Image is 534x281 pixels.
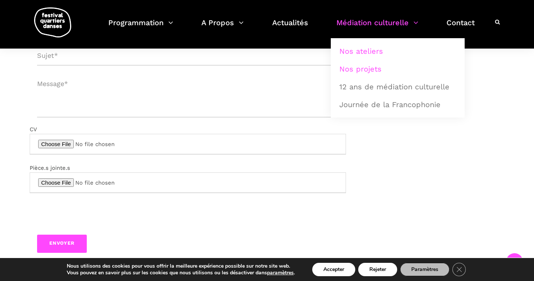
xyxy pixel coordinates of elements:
form: Formulaire de contact [37,14,339,253]
p: Vous pouvez en savoir plus sur les cookies que nous utilisons ou les désactiver dans . [67,270,295,276]
a: Nos projets [335,60,461,77]
input: Sujet* [37,46,339,66]
a: Journée de la Francophonie [335,96,461,113]
p: Nous utilisons des cookies pour vous offrir la meilleure expérience possible sur notre site web. [67,263,295,270]
button: Accepter [312,263,355,276]
button: Paramètres [400,263,449,276]
a: Contact [446,16,475,38]
iframe: reCAPTCHA [37,201,150,229]
a: Médiation culturelle [336,16,418,38]
input: CV [30,134,346,155]
button: Rejeter [358,263,397,276]
a: 12 ans de médiation culturelle [335,78,461,95]
input: Envoyer [37,235,87,253]
a: A Propos [201,16,244,38]
a: Nos ateliers [335,43,461,60]
button: Close GDPR Cookie Banner [452,263,466,276]
button: paramètres [267,270,294,276]
img: logo-fqd-med [34,7,71,37]
label: CV [30,126,346,155]
a: Actualités [272,16,308,38]
a: Programmation [108,16,173,38]
label: Pièce.s jointe.s [30,165,70,171]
